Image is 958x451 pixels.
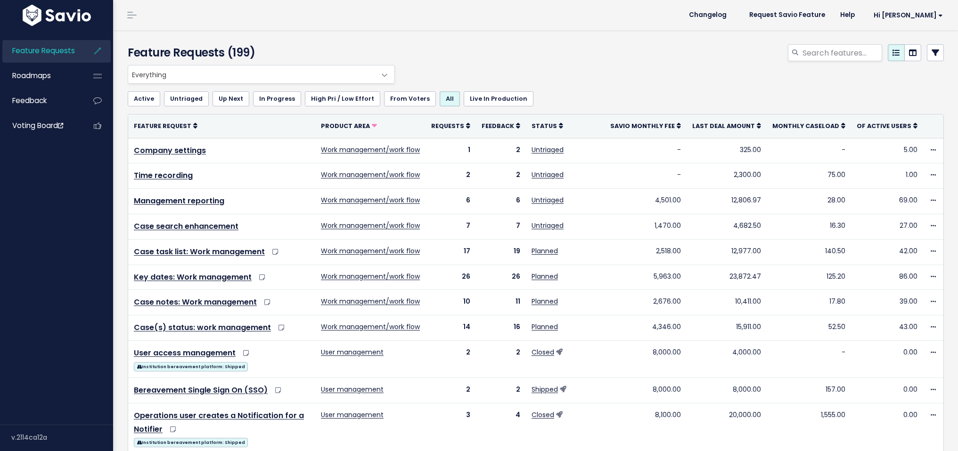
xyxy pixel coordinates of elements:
a: Feedback [482,121,520,130]
td: 2 [476,138,526,163]
a: User access management [134,347,236,358]
a: Work management/work flow [321,272,420,281]
a: Of active users [857,121,917,130]
a: Feedback [2,90,78,112]
a: Untriaged [532,145,564,154]
td: 7 [476,214,526,239]
a: Work management/work flow [321,145,420,154]
td: 2 [426,378,476,403]
td: 8,000.00 [605,340,687,378]
td: 4,000.00 [687,340,767,378]
a: Key dates: Work management [134,272,252,282]
td: 23,872.47 [687,265,767,290]
span: Everything [128,65,376,83]
td: 14 [426,315,476,341]
a: Request Savio Feature [742,8,833,22]
a: Monthly caseload [772,121,845,130]
a: From Voters [384,91,436,106]
a: Active [128,91,160,106]
td: 11 [476,290,526,315]
span: Roadmaps [12,71,51,81]
td: 26 [476,265,526,290]
a: Help [833,8,862,22]
a: Up Next [213,91,249,106]
a: Work management/work flow [321,322,420,331]
a: User management [321,347,384,357]
span: Status [532,122,557,130]
a: Institution bereavement platform: Shipped [134,360,248,372]
a: Institution bereavement platform: Shipped [134,436,248,448]
span: Savio Monthly Fee [610,122,675,130]
a: Live In Production [464,91,533,106]
a: User management [321,385,384,394]
span: Voting Board [12,121,63,130]
span: Feedback [482,122,514,130]
a: In Progress [253,91,301,106]
a: Case search enhancement [134,221,238,232]
a: Status [532,121,563,130]
span: Product Area [321,122,370,130]
td: 2 [476,163,526,189]
td: 26 [426,265,476,290]
a: Closed [532,410,554,419]
td: 7 [426,214,476,239]
a: Feature Request [134,121,197,130]
a: Case notes: Work management [134,297,257,307]
td: 2 [476,378,526,403]
td: 52.50 [767,315,851,341]
td: 16.30 [767,214,851,239]
td: 5,963.00 [605,265,687,290]
img: logo-white.9d6f32f41409.svg [20,5,93,26]
a: Bereavement Single Sign On (SSO) [134,385,268,395]
a: Savio Monthly Fee [610,121,681,130]
td: 325.00 [687,138,767,163]
td: 69.00 [851,189,923,214]
a: Time recording [134,170,193,181]
td: 17.80 [767,290,851,315]
td: 140.50 [767,239,851,265]
td: 10,411.00 [687,290,767,315]
span: Everything [128,65,395,84]
td: 2 [476,340,526,378]
td: 5.00 [851,138,923,163]
td: 0.00 [851,378,923,403]
a: Planned [532,246,558,256]
ul: Filter feature requests [128,91,944,106]
span: Institution bereavement platform: Shipped [134,438,248,447]
a: High Pri / Low Effort [305,91,380,106]
td: 2,518.00 [605,239,687,265]
a: Planned [532,272,558,281]
td: 12,977.00 [687,239,767,265]
td: 2,676.00 [605,290,687,315]
a: Untriaged [532,195,564,205]
a: Work management/work flow [321,221,420,230]
td: 4,682.50 [687,214,767,239]
span: Requests [431,122,464,130]
td: 1,470.00 [605,214,687,239]
span: Monthly caseload [772,122,839,130]
a: Work management/work flow [321,246,420,256]
td: 2 [426,163,476,189]
a: Company settings [134,145,206,156]
a: Operations user creates a Notification for a Notifier [134,410,304,435]
td: 6 [426,189,476,214]
span: Last deal amount [692,122,755,130]
span: Feature Requests [12,46,75,56]
span: Hi [PERSON_NAME] [874,12,943,19]
td: 19 [476,239,526,265]
td: 86.00 [851,265,923,290]
td: 43.00 [851,315,923,341]
a: Work management/work flow [321,297,420,306]
a: Case(s) status: work management [134,322,271,333]
td: 39.00 [851,290,923,315]
td: - [605,163,687,189]
a: Work management/work flow [321,195,420,205]
a: Requests [431,121,470,130]
div: v.2114ca12a [11,425,113,450]
a: Management reporting [134,195,224,206]
td: 4,346.00 [605,315,687,341]
td: 125.20 [767,265,851,290]
a: Planned [532,297,558,306]
td: 8,000.00 [605,378,687,403]
a: Roadmaps [2,65,78,87]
